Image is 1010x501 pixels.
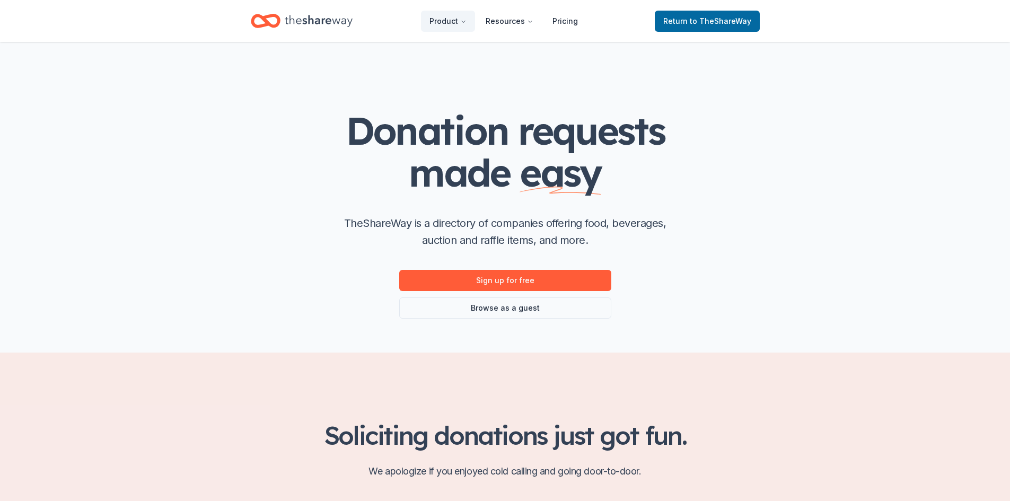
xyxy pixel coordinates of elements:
a: Sign up for free [399,270,611,291]
a: Returnto TheShareWay [655,11,760,32]
button: Product [421,11,475,32]
h1: Donation requests made [293,110,717,194]
button: Resources [477,11,542,32]
nav: Main [421,8,586,33]
a: Pricing [544,11,586,32]
a: Home [251,8,353,33]
p: TheShareWay is a directory of companies offering food, beverages, auction and raffle items, and m... [336,215,675,249]
span: Return [663,15,751,28]
h2: Soliciting donations just got fun. [251,420,760,450]
p: We apologize if you enjoyed cold calling and going door-to-door. [251,463,760,480]
span: easy [520,148,601,196]
span: to TheShareWay [690,16,751,25]
a: Browse as a guest [399,297,611,319]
